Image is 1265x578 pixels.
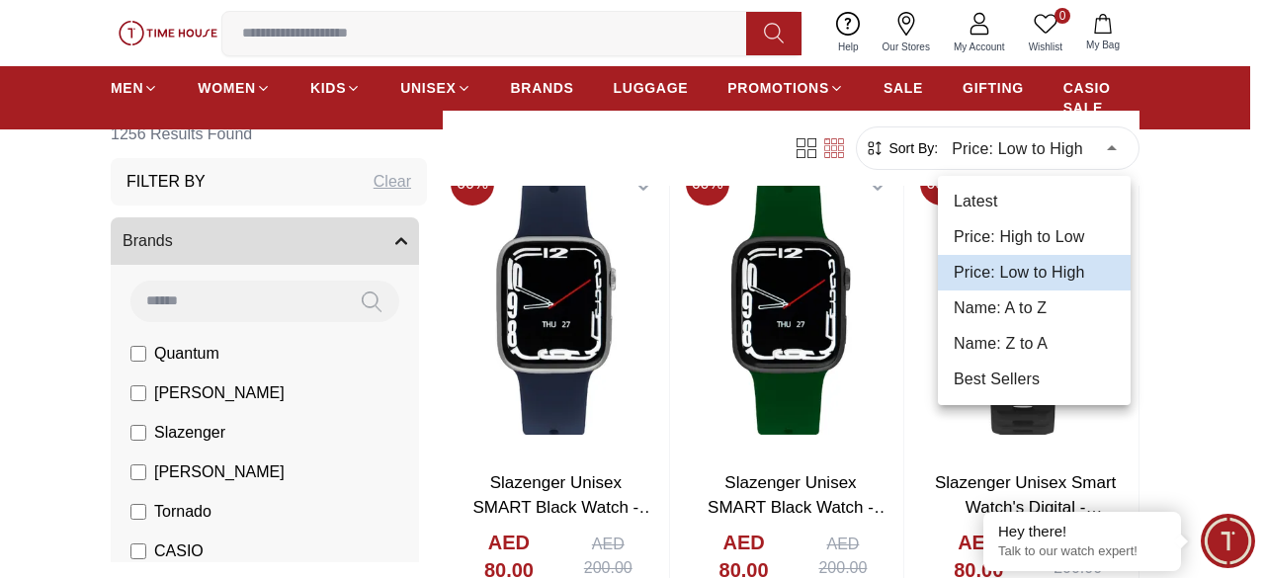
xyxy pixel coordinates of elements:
[938,255,1131,290] li: Price: Low to High
[938,290,1131,326] li: Name: A to Z
[938,219,1131,255] li: Price: High to Low
[938,362,1131,397] li: Best Sellers
[938,326,1131,362] li: Name: Z to A
[998,522,1166,541] div: Hey there!
[998,543,1166,560] p: Talk to our watch expert!
[938,184,1131,219] li: Latest
[1201,514,1255,568] div: Chat Widget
